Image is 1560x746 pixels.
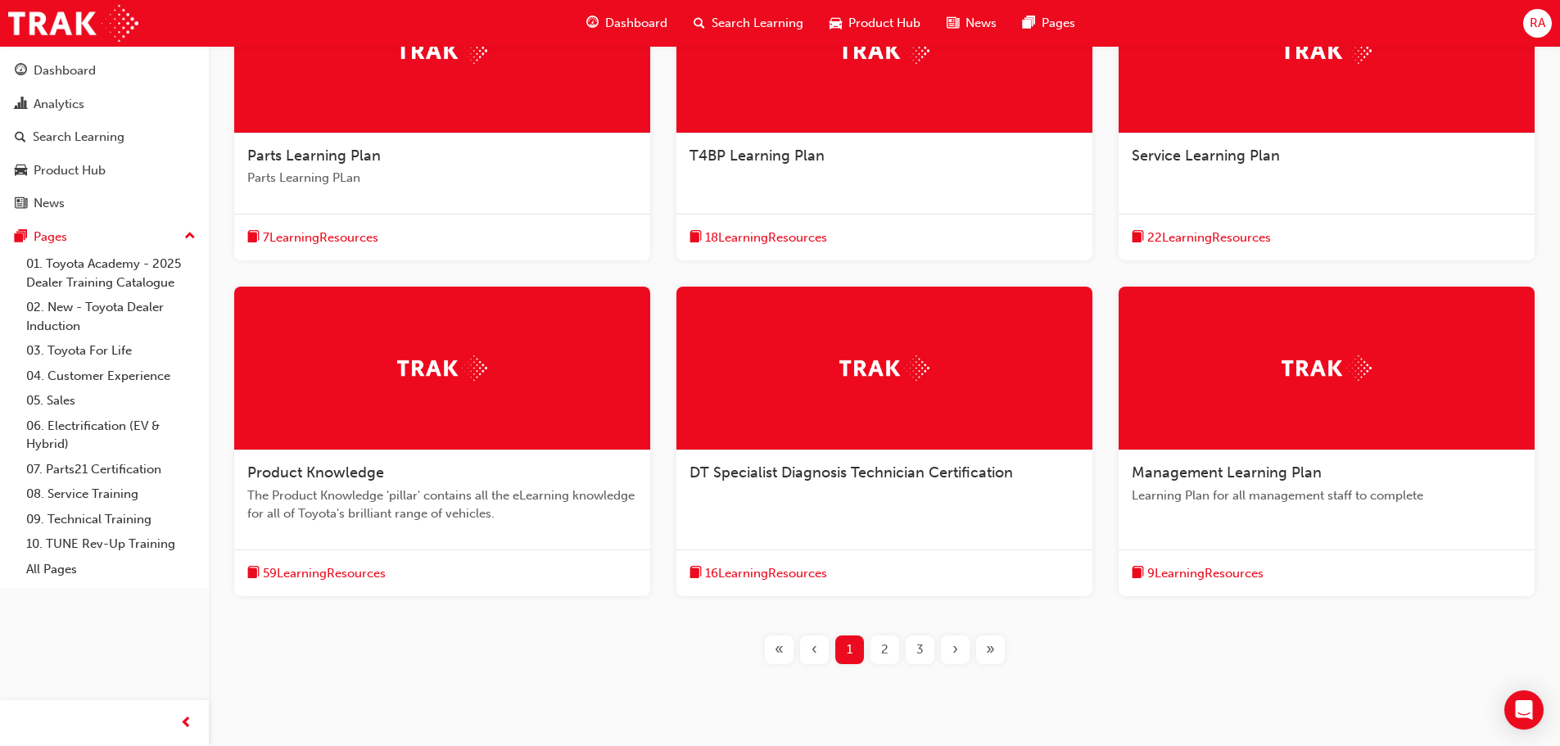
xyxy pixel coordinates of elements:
[234,287,650,596] a: TrakProduct KnowledgeThe Product Knowledge 'pillar' contains all the eLearning knowledge for all ...
[830,13,842,34] span: car-icon
[7,52,202,222] button: DashboardAnalyticsSearch LearningProduct HubNews
[20,295,202,338] a: 02. New - Toyota Dealer Induction
[586,13,599,34] span: guage-icon
[938,635,973,664] button: Next page
[762,635,797,664] button: First page
[1132,228,1271,248] button: book-icon22LearningResources
[20,388,202,414] a: 05. Sales
[20,482,202,507] a: 08. Service Training
[247,228,260,248] span: book-icon
[7,89,202,120] a: Analytics
[20,457,202,482] a: 07. Parts21 Certification
[916,640,924,659] span: 3
[263,228,378,247] span: 7 Learning Resources
[263,564,386,583] span: 59 Learning Resources
[1530,14,1545,33] span: RA
[247,147,381,165] span: Parts Learning Plan
[690,563,827,584] button: book-icon16LearningResources
[247,563,260,584] span: book-icon
[1282,38,1372,63] img: Trak
[15,197,27,211] span: news-icon
[397,355,487,381] img: Trak
[690,147,825,165] span: T4BP Learning Plan
[247,228,378,248] button: book-icon7LearningResources
[20,507,202,532] a: 09. Technical Training
[34,61,96,80] div: Dashboard
[848,14,920,33] span: Product Hub
[952,640,958,659] span: ›
[712,14,803,33] span: Search Learning
[247,563,386,584] button: book-icon59LearningResources
[986,640,995,659] span: »
[7,222,202,252] button: Pages
[839,355,929,381] img: Trak
[1132,563,1144,584] span: book-icon
[34,95,84,114] div: Analytics
[34,161,106,180] div: Product Hub
[15,230,27,245] span: pages-icon
[7,122,202,152] a: Search Learning
[1023,13,1035,34] span: pages-icon
[20,338,202,364] a: 03. Toyota For Life
[1132,228,1144,248] span: book-icon
[33,128,124,147] div: Search Learning
[839,38,929,63] img: Trak
[902,635,938,664] button: Page 3
[20,251,202,295] a: 01. Toyota Academy - 2025 Dealer Training Catalogue
[816,7,934,40] a: car-iconProduct Hub
[247,463,384,482] span: Product Knowledge
[965,14,997,33] span: News
[812,640,817,659] span: ‹
[34,228,67,246] div: Pages
[1523,9,1552,38] button: RA
[7,188,202,219] a: News
[1119,287,1535,596] a: TrakManagement Learning PlanLearning Plan for all management staff to completebook-icon9LearningR...
[705,564,827,583] span: 16 Learning Resources
[934,7,1010,40] a: news-iconNews
[1147,564,1264,583] span: 9 Learning Resources
[20,364,202,389] a: 04. Customer Experience
[20,414,202,457] a: 06. Electrification (EV & Hybrid)
[1147,228,1271,247] span: 22 Learning Resources
[1132,486,1522,505] span: Learning Plan for all management staff to complete
[881,640,889,659] span: 2
[573,7,681,40] a: guage-iconDashboard
[1282,355,1372,381] img: Trak
[180,713,192,734] span: prev-icon
[1132,147,1280,165] span: Service Learning Plan
[15,164,27,179] span: car-icon
[1132,463,1322,482] span: Management Learning Plan
[20,557,202,582] a: All Pages
[705,228,827,247] span: 18 Learning Resources
[775,640,784,659] span: «
[15,64,27,79] span: guage-icon
[690,228,702,248] span: book-icon
[973,635,1008,664] button: Last page
[947,13,959,34] span: news-icon
[247,486,637,523] span: The Product Knowledge 'pillar' contains all the eLearning knowledge for all of Toyota's brilliant...
[1010,7,1088,40] a: pages-iconPages
[867,635,902,664] button: Page 2
[15,130,26,145] span: search-icon
[397,38,487,63] img: Trak
[690,228,827,248] button: book-icon18LearningResources
[847,640,852,659] span: 1
[681,7,816,40] a: search-iconSearch Learning
[1132,563,1264,584] button: book-icon9LearningResources
[7,156,202,186] a: Product Hub
[20,531,202,557] a: 10. TUNE Rev-Up Training
[605,14,667,33] span: Dashboard
[7,56,202,86] a: Dashboard
[676,287,1092,596] a: TrakDT Specialist Diagnosis Technician Certificationbook-icon16LearningResources
[15,97,27,112] span: chart-icon
[690,463,1013,482] span: DT Specialist Diagnosis Technician Certification
[1504,690,1544,730] div: Open Intercom Messenger
[832,635,867,664] button: Page 1
[247,169,637,188] span: Parts Learning PLan
[8,5,138,42] img: Trak
[1042,14,1075,33] span: Pages
[184,226,196,247] span: up-icon
[34,194,65,213] div: News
